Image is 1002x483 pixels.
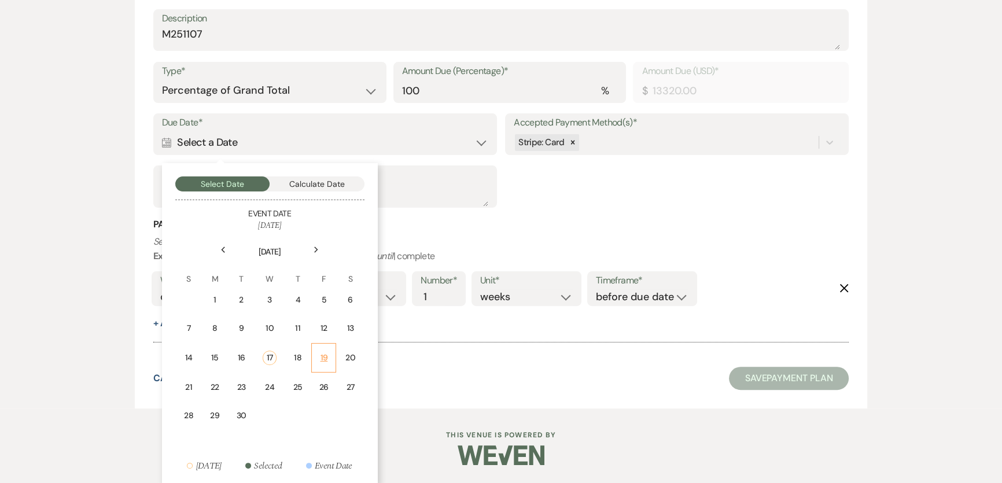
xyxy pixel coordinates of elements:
div: 16 [236,352,246,364]
th: W [255,259,284,285]
div: 13 [345,322,355,334]
div: 20 [345,352,355,364]
div: 27 [345,381,355,393]
textarea: M251107 [162,27,841,50]
th: T [229,259,254,285]
div: Event Date [315,459,352,473]
label: Accepted Payment Method(s)* [514,115,840,131]
th: [DATE] [176,232,363,258]
div: 5 [319,294,329,306]
div: 4 [293,294,303,306]
h5: Event Date [175,208,364,220]
label: Type* [162,63,378,80]
label: Due Date* [162,115,488,131]
div: 24 [263,381,277,393]
div: [DATE] [196,459,221,473]
div: Selected [254,459,282,473]
h6: [DATE] [175,220,364,231]
div: 19 [319,352,329,364]
div: 10 [263,322,277,334]
h3: Payment Reminder [153,218,849,231]
div: 18 [293,352,303,364]
div: % [601,83,609,99]
th: F [311,259,336,285]
div: 15 [210,352,220,364]
button: SavePayment Plan [729,367,849,390]
div: 30 [236,410,246,422]
label: Amount Due (Percentage)* [402,63,618,80]
img: Weven Logo [458,435,544,475]
div: 21 [184,381,194,393]
p: : weekly | | 2 | months | before event date | | complete [153,234,849,264]
div: 7 [184,322,194,334]
b: Example [153,250,189,262]
div: 12 [319,322,329,334]
div: 8 [210,322,220,334]
i: until [377,250,393,262]
button: Cancel [153,374,191,383]
div: 17 [263,351,277,365]
div: 11 [293,322,303,334]
div: 23 [236,381,246,393]
label: Unit* [480,272,573,289]
button: Calculate Date [270,176,364,191]
div: 22 [210,381,220,393]
label: Amount Due (USD)* [642,63,840,80]
div: 6 [345,294,355,306]
div: 2 [236,294,246,306]
th: S [337,259,363,285]
div: 9 [236,322,246,334]
div: Select a Date [162,131,488,154]
label: Number* [421,272,457,289]
label: Who would you like to remind?* [160,272,282,289]
button: Select Date [175,176,270,191]
span: Stripe: Card [518,137,564,148]
label: Timeframe* [596,272,688,289]
div: 28 [184,410,194,422]
th: T [285,259,310,285]
div: 1 [210,294,220,306]
i: Set reminders for this task. [153,235,256,248]
div: 26 [319,381,329,393]
th: S [176,259,201,285]
th: M [202,259,227,285]
div: 29 [210,410,220,422]
label: Description [162,10,841,27]
div: 3 [263,294,277,306]
div: 14 [184,352,194,364]
div: 25 [293,381,303,393]
button: + AddAnotherReminder [153,319,268,328]
div: $ [642,83,647,99]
